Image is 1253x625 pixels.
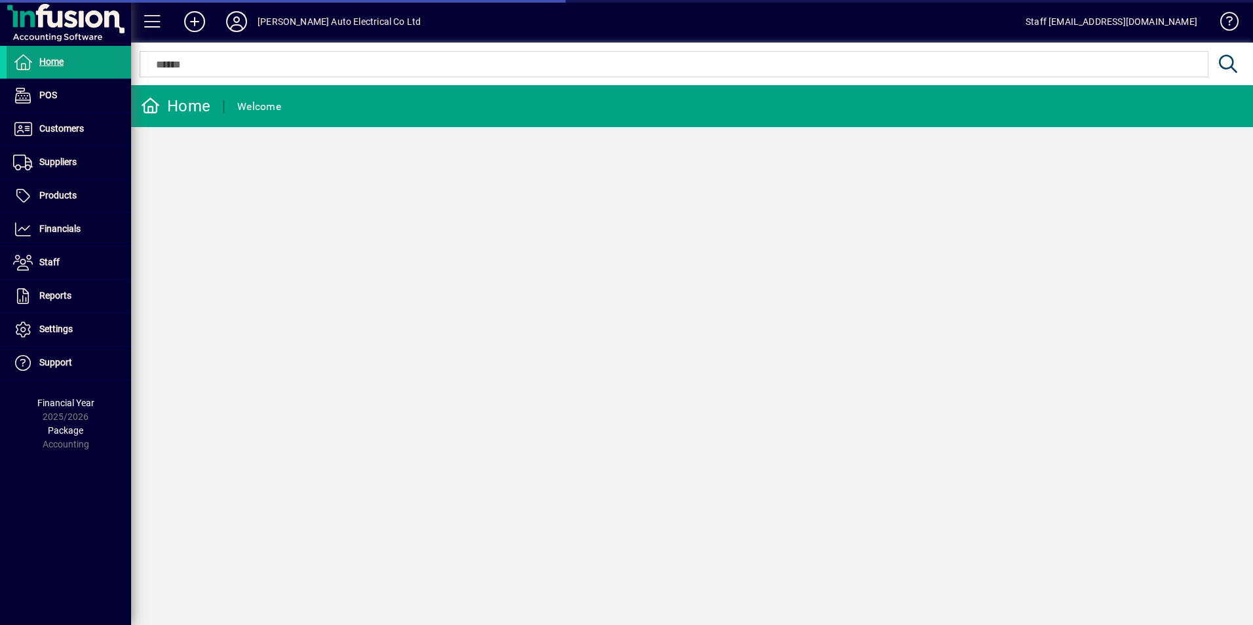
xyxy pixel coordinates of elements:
[7,180,131,212] a: Products
[141,96,210,117] div: Home
[7,113,131,145] a: Customers
[7,213,131,246] a: Financials
[37,398,94,408] span: Financial Year
[7,313,131,346] a: Settings
[1026,11,1197,32] div: Staff [EMAIL_ADDRESS][DOMAIN_NAME]
[39,357,72,368] span: Support
[7,347,131,379] a: Support
[39,157,77,167] span: Suppliers
[39,90,57,100] span: POS
[174,10,216,33] button: Add
[39,190,77,200] span: Products
[39,324,73,334] span: Settings
[216,10,258,33] button: Profile
[39,223,81,234] span: Financials
[7,246,131,279] a: Staff
[39,123,84,134] span: Customers
[258,11,421,32] div: [PERSON_NAME] Auto Electrical Co Ltd
[39,56,64,67] span: Home
[7,79,131,112] a: POS
[7,280,131,312] a: Reports
[7,146,131,179] a: Suppliers
[39,290,71,301] span: Reports
[39,257,60,267] span: Staff
[237,96,281,117] div: Welcome
[1210,3,1237,45] a: Knowledge Base
[48,425,83,436] span: Package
